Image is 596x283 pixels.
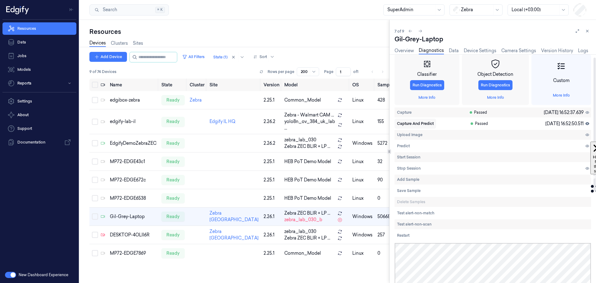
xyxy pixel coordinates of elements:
[2,63,76,76] a: Models
[92,213,98,220] button: Select row
[377,195,395,202] div: 0
[395,163,423,173] button: Stop Session
[264,140,279,147] div: 2.26.2
[92,97,98,103] button: Select row
[550,90,572,100] button: More Info
[485,93,507,103] button: More Info
[418,95,436,100] a: More Info
[89,40,106,47] a: Devices
[352,250,372,257] p: linux
[110,97,156,103] div: edgibox-zebra
[284,235,330,241] span: Zebra ZEC BLIR + LP ...
[487,95,504,100] a: More Info
[100,7,117,13] span: Search
[397,166,421,171] span: Stop Session
[397,210,434,216] span: Test alert-non-match
[2,136,76,148] a: Documentation
[159,79,187,91] th: State
[92,250,98,256] button: Select row
[395,141,412,151] button: Predict
[133,40,143,47] a: Sites
[110,158,156,165] div: MP72-EDGE43c1
[264,250,279,257] div: 2.25.1
[284,97,321,103] span: Common_Model
[397,221,431,227] span: Test alert-non-scan
[284,217,322,223] span: zebra_lab_030_b
[397,177,419,182] span: Add Sample
[395,152,423,162] button: Start Session
[395,119,436,129] button: Capture And Predict
[268,69,294,75] p: Rows per page
[284,137,316,143] span: zebra_lab_030
[2,122,76,135] a: Support
[449,48,459,54] a: Data
[395,219,434,229] button: Test alert-non-scan
[110,177,156,183] div: MP72-EDGE672c
[264,213,279,220] div: 2.26.1
[110,232,156,238] div: DESKTOP-4OLII6R
[377,118,395,125] div: 155
[264,118,279,125] div: 2.26.2
[110,250,156,257] div: MP72-EDGE7869
[352,118,372,125] p: linux
[352,97,372,103] p: linux
[92,195,98,201] button: Select row
[161,248,185,258] div: ready
[110,118,156,125] div: edgify-lab-il
[161,193,185,203] div: ready
[545,121,584,127] span: [DATE] 16:52:50.511
[377,158,395,165] div: 32
[110,140,156,147] div: EdgifyDemoZebraZEC
[395,186,423,196] button: Save Sample
[264,232,279,238] div: 2.26.1
[419,47,444,54] a: Diagnostics
[541,48,573,54] a: Version History
[395,130,425,140] button: Upload Image
[397,233,409,238] span: Restart
[284,250,321,257] span: Common_Model
[284,210,330,217] span: Zebra ZEC BLIR + LP ...
[187,79,207,91] th: Cluster
[284,228,316,235] span: zebra_lab_030
[464,48,496,54] a: Device Settings
[92,232,98,238] button: Select row
[416,93,438,103] button: More Info
[395,29,404,34] span: 7 of 9
[470,121,488,126] span: Passed
[377,250,395,257] div: 0
[89,4,169,16] button: Search⌘K
[2,95,76,107] a: Settings
[377,232,395,238] div: 257
[352,232,372,238] p: windows
[92,140,98,146] button: Select row
[395,175,422,185] button: Add Sample
[395,231,412,240] button: Restart
[324,69,333,75] span: Page
[368,67,387,76] nav: pagination
[284,118,335,131] span: yolo8n_ov_384_uk_lab ...
[110,213,156,220] div: Gil-Grey-Laptop
[161,230,185,240] div: ready
[264,158,279,165] div: 2.25.1
[478,80,512,90] button: Run Diagnostics
[352,140,372,147] p: windows
[284,143,330,150] span: Zebra ZEC BLIR + LP ...
[2,22,76,35] a: Resources
[544,109,584,116] span: [DATE] 16:52:37.639
[284,195,331,202] span: HEB PoT Demo Model
[89,27,389,36] div: Resources
[375,79,398,91] th: Samples
[377,177,395,183] div: 90
[92,119,98,125] button: Select row
[377,213,395,220] div: 50668
[89,69,116,75] span: 9 of 74 Devices
[350,79,375,91] th: OS
[2,36,76,48] a: Data
[207,79,261,91] th: Site
[161,175,185,185] div: ready
[282,79,350,91] th: Model
[395,35,591,43] div: Gil-Grey-Laptop
[397,132,422,138] span: Upload Image
[397,188,421,194] span: Save Sample
[110,195,156,202] div: MP72-EDGE6538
